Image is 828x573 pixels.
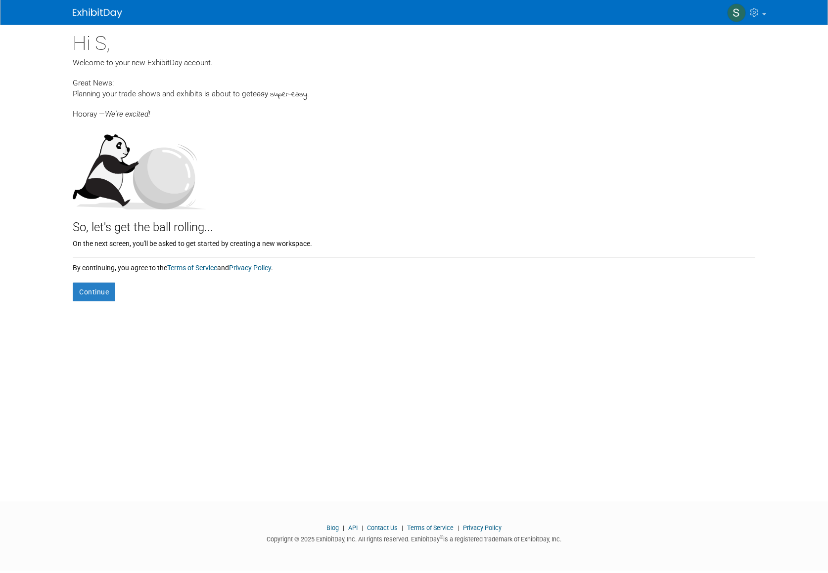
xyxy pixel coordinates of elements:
[73,8,122,18] img: ExhibitDay
[73,124,206,209] img: Let's get the ball rolling
[73,57,755,68] div: Welcome to your new ExhibitDay account.
[105,110,150,119] span: We're excited!
[399,524,406,532] span: |
[348,524,358,532] a: API
[73,100,755,120] div: Hooray —
[455,524,461,532] span: |
[326,524,339,532] a: Blog
[73,236,755,248] div: On the next screen, you'll be asked to get started by creating a new workspace.
[167,264,217,272] a: Terms of Service
[73,77,755,88] div: Great News:
[407,524,454,532] a: Terms of Service
[270,89,307,100] span: super-easy
[727,3,746,22] img: S B
[73,258,755,273] div: By continuing, you agree to the and .
[73,25,755,57] div: Hi S,
[440,534,443,540] sup: ®
[367,524,398,532] a: Contact Us
[253,89,268,98] span: easy
[73,283,115,301] button: Continue
[73,209,755,236] div: So, let's get the ball rolling...
[73,88,755,100] div: Planning your trade shows and exhibits is about to get .
[340,524,347,532] span: |
[463,524,502,532] a: Privacy Policy
[359,524,366,532] span: |
[229,264,271,272] a: Privacy Policy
